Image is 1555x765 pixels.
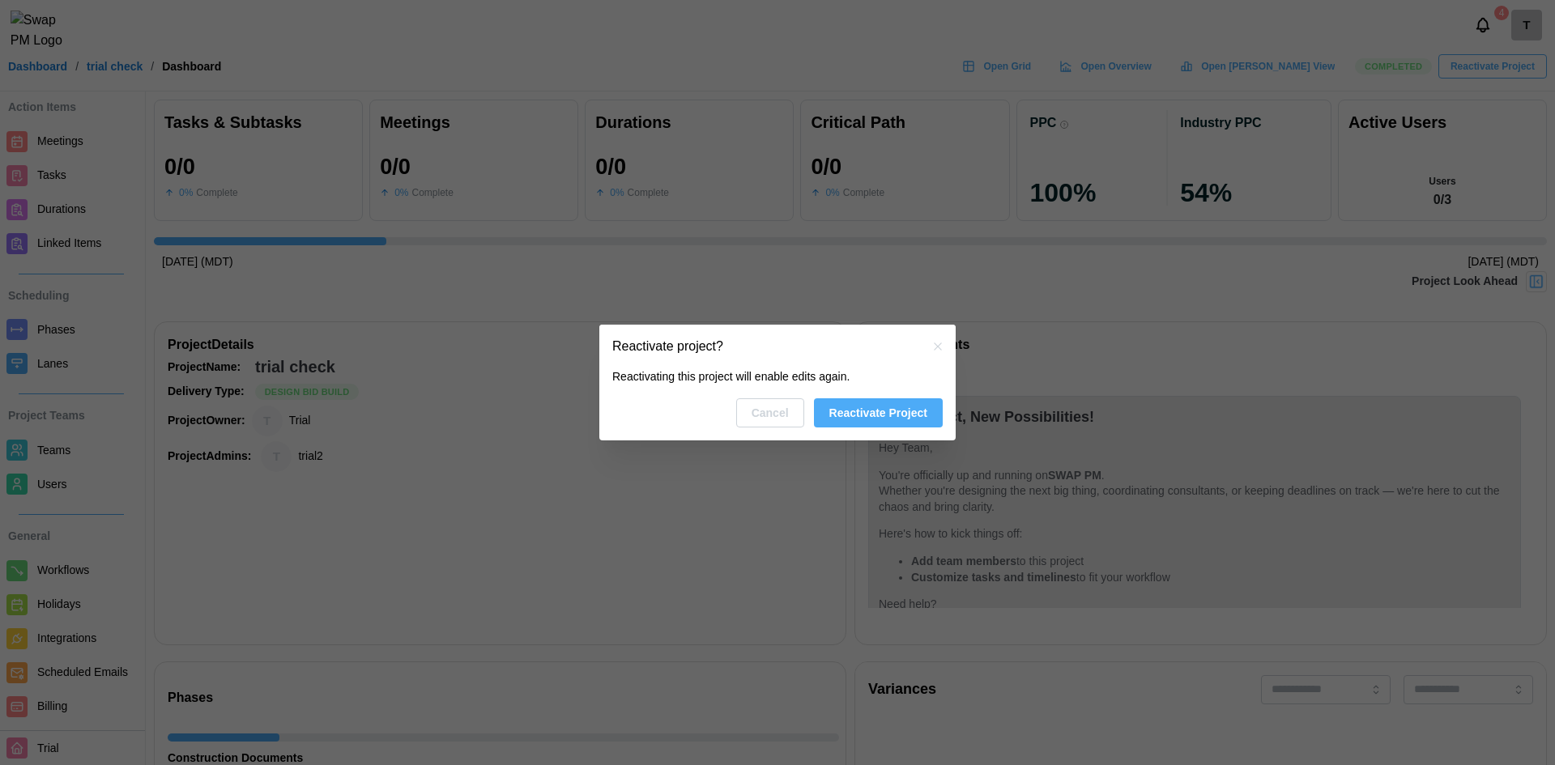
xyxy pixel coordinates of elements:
[829,399,927,427] span: Reactivate Project
[752,399,789,427] span: Cancel
[736,398,804,427] button: Cancel
[612,340,723,353] h2: Reactivate project?
[612,368,943,386] div: Reactivating this project will enable edits again.
[814,398,943,427] button: Reactivate Project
